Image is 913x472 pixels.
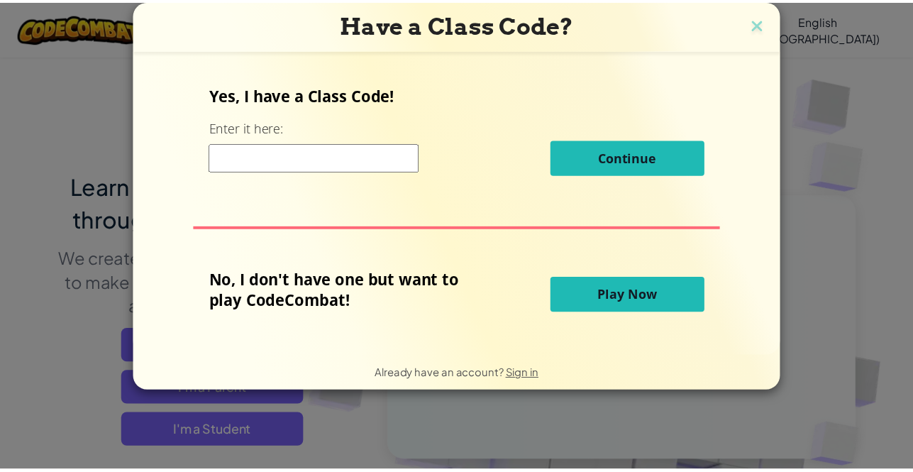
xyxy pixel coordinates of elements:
[606,149,665,166] span: Continue
[211,119,287,136] label: Enter it here:
[380,367,512,380] span: Already have an account?
[211,269,486,312] p: No, I don't have one but want to play CodeCombat!
[558,140,714,175] button: Continue
[758,14,776,35] img: close icon
[345,10,581,38] span: Have a Class Code?
[606,287,665,304] span: Play Now
[211,84,713,105] p: Yes, I have a Class Code!
[512,367,546,380] a: Sign in
[558,278,714,313] button: Play Now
